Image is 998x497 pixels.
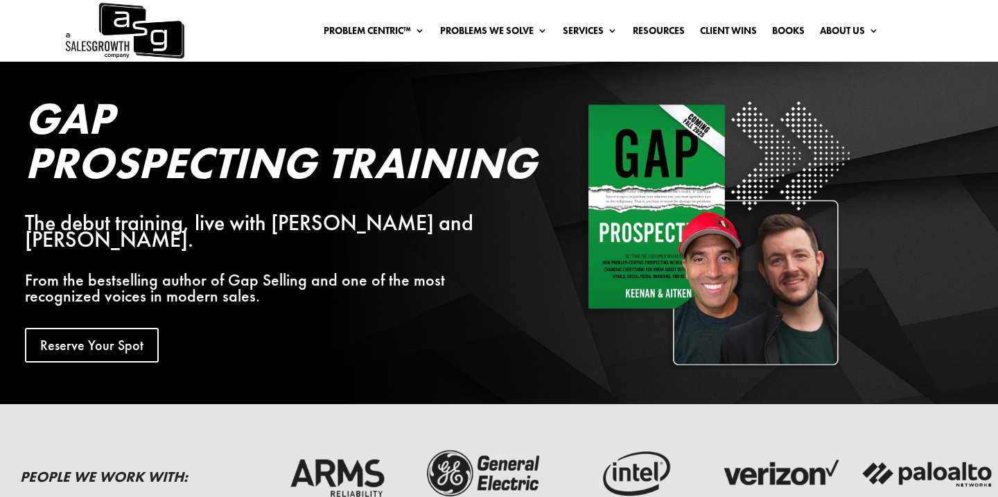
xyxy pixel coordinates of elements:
a: Books [772,26,805,41]
a: Client Wins [700,26,757,41]
a: About Us [820,26,879,41]
a: Services [563,26,618,41]
a: Reserve Your Spot [25,328,159,363]
a: Problem Centric™ [324,26,425,41]
a: Problems We Solve [440,26,548,41]
h2: Gap Prospecting Training [25,96,516,192]
div: The debut training, live with [PERSON_NAME] and [PERSON_NAME]. [25,215,516,248]
img: Square White - Shadow [581,96,854,369]
a: Resources [633,26,685,41]
p: From the bestselling author of Gap Selling and one of the most recognized voices in modern sales. [25,272,516,305]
